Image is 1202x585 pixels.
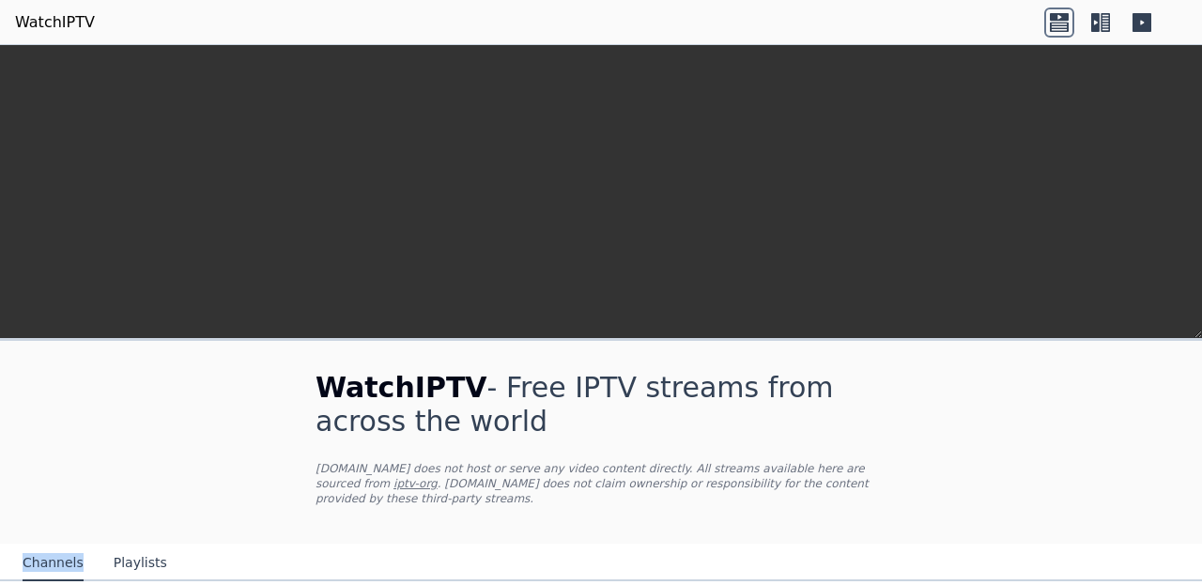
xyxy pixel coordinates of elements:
h1: - Free IPTV streams from across the world [316,371,886,439]
a: iptv-org [393,477,438,490]
span: WatchIPTV [316,371,487,404]
a: WatchIPTV [15,11,95,34]
p: [DOMAIN_NAME] does not host or serve any video content directly. All streams available here are s... [316,461,886,506]
button: Playlists [114,546,167,581]
button: Channels [23,546,84,581]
